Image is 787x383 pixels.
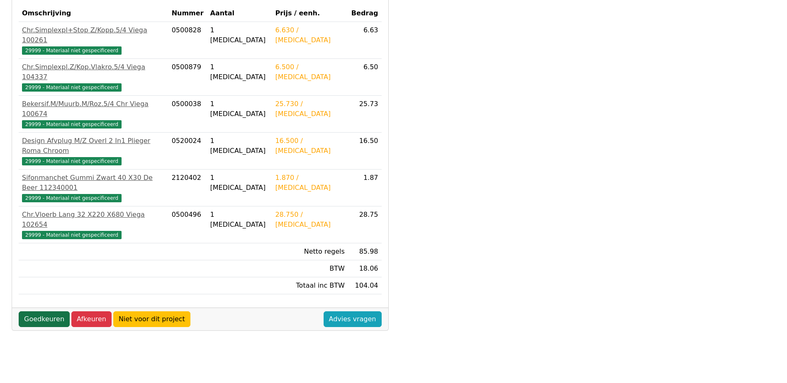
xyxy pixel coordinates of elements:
[210,25,269,45] div: 1 [MEDICAL_DATA]
[19,5,168,22] th: Omschrijving
[348,96,382,133] td: 25.73
[275,25,344,45] div: 6.630 / [MEDICAL_DATA]
[210,136,269,156] div: 1 [MEDICAL_DATA]
[22,136,165,156] div: Design Afvplug M/Z Overl 2 In1 Plieger Roma Chroom
[71,311,112,327] a: Afkeuren
[210,99,269,119] div: 1 [MEDICAL_DATA]
[168,22,207,59] td: 0500828
[22,157,122,165] span: 29999 - Materiaal niet gespecificeerd
[113,311,190,327] a: Niet voor dit project
[275,210,344,230] div: 28.750 / [MEDICAL_DATA]
[168,170,207,206] td: 2120402
[207,5,272,22] th: Aantal
[348,206,382,243] td: 28.75
[275,62,344,82] div: 6.500 / [MEDICAL_DATA]
[272,5,348,22] th: Prijs / eenh.
[22,120,122,128] span: 29999 - Materiaal niet gespecificeerd
[22,194,122,202] span: 29999 - Materiaal niet gespecificeerd
[272,243,348,260] td: Netto regels
[348,277,382,294] td: 104.04
[19,311,70,327] a: Goedkeuren
[168,5,207,22] th: Nummer
[22,62,165,92] a: Chr.Simplexpl.Z/Kop.Vlakro.5/4 Viega 10433729999 - Materiaal niet gespecificeerd
[22,231,122,239] span: 29999 - Materiaal niet gespecificeerd
[348,133,382,170] td: 16.50
[168,96,207,133] td: 0500038
[210,210,269,230] div: 1 [MEDICAL_DATA]
[275,173,344,193] div: 1.870 / [MEDICAL_DATA]
[22,46,122,55] span: 29999 - Materiaal niet gespecificeerd
[22,25,165,55] a: Chr.Simplexpl+Stop Z/Kopp.5/4 Viega 10026129999 - Materiaal niet gespecificeerd
[348,170,382,206] td: 1.87
[275,99,344,119] div: 25.730 / [MEDICAL_DATA]
[22,99,165,119] div: Bekersif.M/Muurb.M/Roz.5/4 Chr Viega 100674
[22,173,165,193] div: Sifonmanchet Gummi Zwart 40 X30 De Beer 112340001
[348,243,382,260] td: 85.98
[22,210,165,230] div: Chr.Vloerb Lang 32 X220 X680 Viega 102654
[210,62,269,82] div: 1 [MEDICAL_DATA]
[348,59,382,96] td: 6.50
[348,5,382,22] th: Bedrag
[272,260,348,277] td: BTW
[324,311,382,327] a: Advies vragen
[348,22,382,59] td: 6.63
[22,62,165,82] div: Chr.Simplexpl.Z/Kop.Vlakro.5/4 Viega 104337
[210,173,269,193] div: 1 [MEDICAL_DATA]
[22,99,165,129] a: Bekersif.M/Muurb.M/Roz.5/4 Chr Viega 10067429999 - Materiaal niet gespecificeerd
[348,260,382,277] td: 18.06
[22,25,165,45] div: Chr.Simplexpl+Stop Z/Kopp.5/4 Viega 100261
[168,133,207,170] td: 0520024
[22,136,165,166] a: Design Afvplug M/Z Overl 2 In1 Plieger Roma Chroom29999 - Materiaal niet gespecificeerd
[168,59,207,96] td: 0500879
[22,210,165,240] a: Chr.Vloerb Lang 32 X220 X680 Viega 10265429999 - Materiaal niet gespecificeerd
[22,83,122,92] span: 29999 - Materiaal niet gespecificeerd
[272,277,348,294] td: Totaal inc BTW
[168,206,207,243] td: 0500496
[275,136,344,156] div: 16.500 / [MEDICAL_DATA]
[22,173,165,203] a: Sifonmanchet Gummi Zwart 40 X30 De Beer 11234000129999 - Materiaal niet gespecificeerd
